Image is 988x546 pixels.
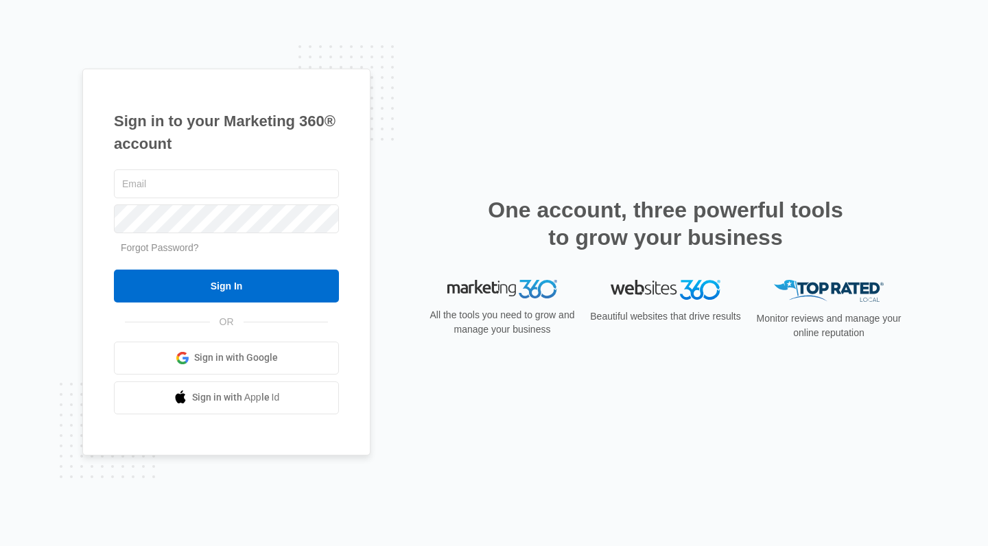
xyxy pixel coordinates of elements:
[425,308,579,337] p: All the tools you need to grow and manage your business
[114,381,339,414] a: Sign in with Apple Id
[192,390,280,405] span: Sign in with Apple Id
[121,242,199,253] a: Forgot Password?
[589,309,742,324] p: Beautiful websites that drive results
[447,280,557,299] img: Marketing 360
[114,342,339,375] a: Sign in with Google
[114,270,339,302] input: Sign In
[611,280,720,300] img: Websites 360
[210,315,244,329] span: OR
[752,311,906,340] p: Monitor reviews and manage your online reputation
[194,351,278,365] span: Sign in with Google
[774,280,884,302] img: Top Rated Local
[114,110,339,155] h1: Sign in to your Marketing 360® account
[484,196,847,251] h2: One account, three powerful tools to grow your business
[114,169,339,198] input: Email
